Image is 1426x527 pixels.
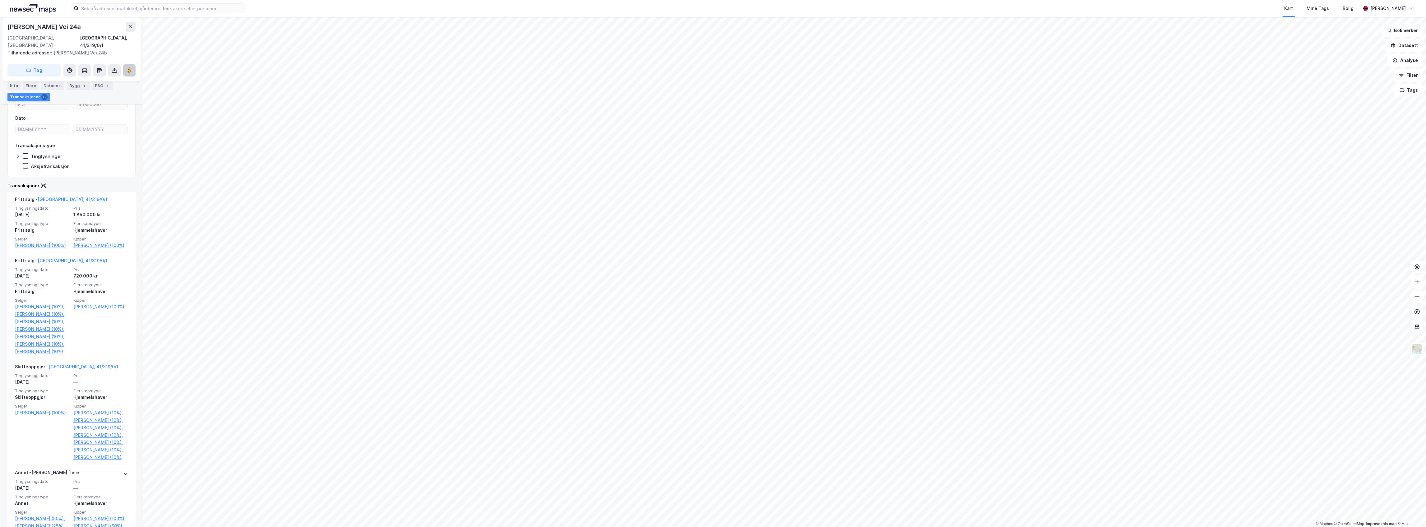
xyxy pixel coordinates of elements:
span: Selger [15,510,70,515]
div: [DATE] [15,211,70,218]
button: Datasett [1386,39,1424,52]
span: Tinglysningstype [15,282,70,287]
div: [DATE] [15,484,70,492]
span: Selger [15,403,70,409]
div: 1 [81,83,87,89]
div: — [73,484,128,492]
div: [DATE] [15,272,70,280]
button: Filter [1394,69,1424,82]
a: [PERSON_NAME] (10%), [15,340,70,348]
div: Skifteoppgjør [15,394,70,401]
span: Pris [73,206,128,211]
span: Pris [73,479,128,484]
div: [PERSON_NAME] Vei 24a [7,22,82,32]
div: 720 000 kr [73,272,128,280]
button: Bokmerker [1382,24,1424,37]
a: [PERSON_NAME] (10%), [73,424,128,431]
div: Annet [15,500,70,507]
span: Pris [73,267,128,272]
span: Tinglysningstype [15,221,70,226]
a: [GEOGRAPHIC_DATA], 41/319/0/1 [49,364,118,369]
span: Kjøper [73,510,128,515]
div: Datasett [41,82,64,90]
div: [GEOGRAPHIC_DATA], 41/319/0/1 [80,34,136,49]
div: [PERSON_NAME] [1371,5,1406,12]
input: Søk på adresse, matrikkel, gårdeiere, leietakere eller personer [79,4,245,13]
iframe: Chat Widget [1395,497,1426,527]
a: [PERSON_NAME] (100%) [15,242,70,249]
a: [PERSON_NAME] (10%) [73,454,128,461]
div: Kart [1285,5,1293,12]
div: Aksjetransaksjon [31,163,70,169]
a: [PERSON_NAME] (10%), [73,409,128,417]
div: Transaksjoner [7,93,50,101]
a: [PERSON_NAME] (10%), [15,303,70,310]
button: Tag [7,64,61,77]
div: 1 850 000 kr [73,211,128,218]
div: Annet - [PERSON_NAME] flere [15,469,79,479]
a: [GEOGRAPHIC_DATA], 41/319/0/1 [38,197,107,202]
div: Hjemmelshaver [73,288,128,295]
div: Fritt salg - [15,196,107,206]
div: [GEOGRAPHIC_DATA], [GEOGRAPHIC_DATA] [7,34,80,49]
a: [GEOGRAPHIC_DATA], 41/319/0/1 [38,258,107,263]
a: [PERSON_NAME] (10%), [73,439,128,446]
div: Mine Tags [1307,5,1329,12]
div: Transaksjoner (6) [7,182,136,189]
a: [PERSON_NAME] (10%), [73,417,128,424]
a: [PERSON_NAME] (10%), [15,325,70,333]
span: Tilhørende adresser: [7,50,53,55]
div: 6 [41,94,48,100]
span: Eierskapstype [73,388,128,394]
button: Analyse [1387,54,1424,67]
a: Mapbox [1316,522,1333,526]
div: Hjemmelshaver [73,226,128,234]
div: Tinglysninger [31,153,62,159]
div: Info [7,82,21,90]
span: Pris [73,373,128,378]
a: [PERSON_NAME] (10%), [15,333,70,340]
a: [PERSON_NAME] (100%) [73,242,128,249]
input: Til 1850000 [73,100,127,109]
a: [PERSON_NAME] (10%), [73,431,128,439]
span: Tinglysningstype [15,494,70,500]
div: — [73,378,128,386]
img: logo.a4113a55bc3d86da70a041830d287a7e.svg [10,4,56,13]
div: Eiere [23,82,39,90]
div: Fritt salg [15,226,70,234]
div: [DATE] [15,378,70,386]
div: Kontrollprogram for chat [1395,497,1426,527]
div: Bygg [67,82,90,90]
span: Selger [15,298,70,303]
a: [PERSON_NAME] (10%) [15,348,70,355]
span: Tinglysningsdato [15,479,70,484]
input: DD.MM.YYYY [73,125,127,134]
div: Fritt salg [15,288,70,295]
a: [PERSON_NAME] (50%), [15,515,70,522]
span: Eierskapstype [73,282,128,287]
a: [PERSON_NAME] (100%) [73,303,128,310]
input: Fra [16,100,70,109]
img: Z [1411,343,1423,355]
div: Hjemmelshaver [73,500,128,507]
div: Skifteoppgjør - [15,363,118,373]
div: ESG [92,82,113,90]
span: Kjøper [73,236,128,242]
button: Tags [1395,84,1424,96]
span: Eierskapstype [73,494,128,500]
input: DD.MM.YYYY [16,125,70,134]
div: 1 [104,83,111,89]
span: Tinglysningsdato [15,373,70,378]
a: [PERSON_NAME] (10%), [73,446,128,454]
a: [PERSON_NAME] (10%), [15,318,70,325]
a: OpenStreetMap [1334,522,1364,526]
span: Kjøper [73,403,128,409]
a: [PERSON_NAME] (100%) [15,409,70,417]
div: Fritt salg - [15,257,107,267]
span: Eierskapstype [73,221,128,226]
span: Tinglysningsdato [15,267,70,272]
div: [PERSON_NAME] Vei 24b [7,49,131,57]
span: Selger [15,236,70,242]
div: Bolig [1343,5,1354,12]
div: Hjemmelshaver [73,394,128,401]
